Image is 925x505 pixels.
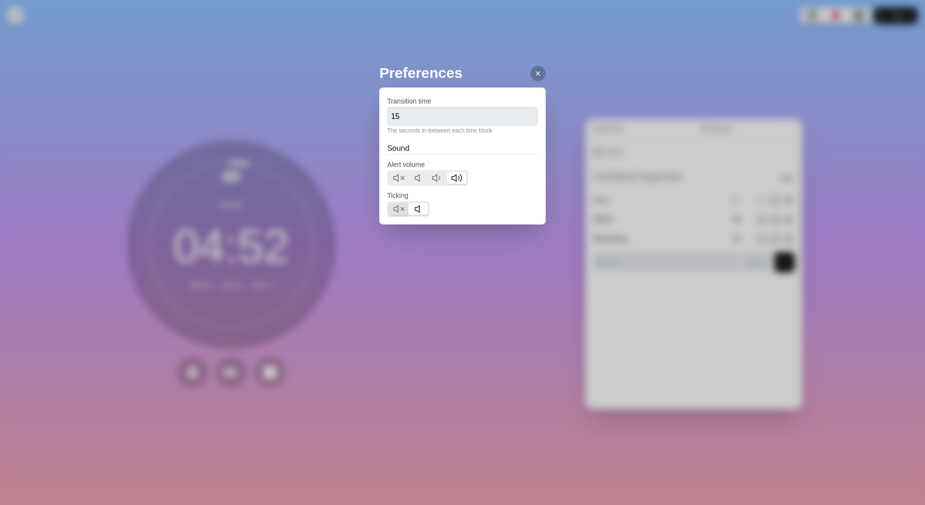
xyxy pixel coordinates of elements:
label: Ticking [387,192,408,199]
label: Alert volume [387,161,425,168]
label: Transition time [387,97,431,105]
h2: Sound [387,143,538,154]
h2: Preferences [379,62,546,84]
p: The seconds in-between each time block [387,126,538,135]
